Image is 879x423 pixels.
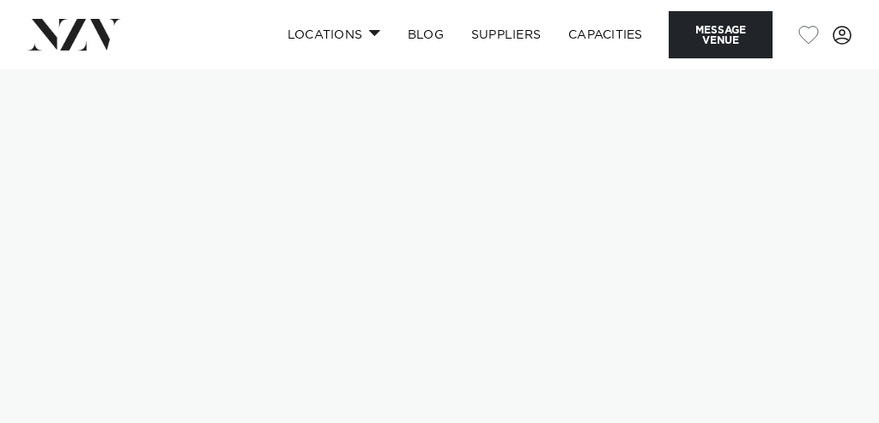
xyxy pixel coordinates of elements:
[458,16,555,53] a: SUPPLIERS
[669,11,773,58] button: Message Venue
[394,16,458,53] a: BLOG
[274,16,394,53] a: Locations
[555,16,657,53] a: Capacities
[27,19,121,50] img: nzv-logo.png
